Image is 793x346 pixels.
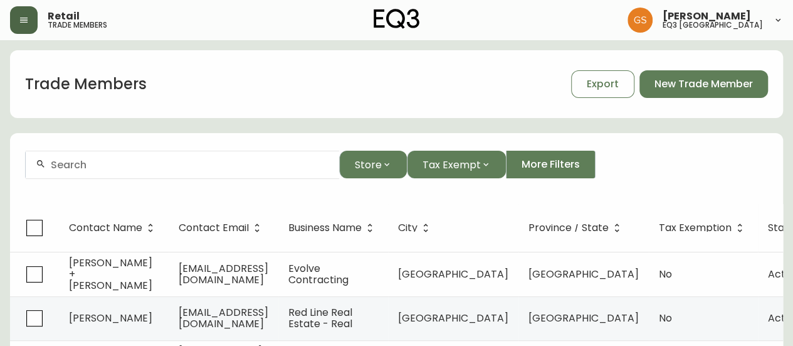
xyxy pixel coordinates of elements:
span: [GEOGRAPHIC_DATA] [398,311,508,325]
button: More Filters [506,151,596,178]
span: Business Name [288,224,362,232]
span: Evolve Contracting [288,261,349,287]
button: New Trade Member [639,70,768,98]
span: Province / State [528,224,609,232]
span: Business Name [288,222,378,234]
span: [EMAIL_ADDRESS][DOMAIN_NAME] [179,261,268,287]
span: Tax Exempt [423,157,481,173]
span: No [659,311,672,325]
span: [GEOGRAPHIC_DATA] [528,267,639,281]
img: 6b403d9c54a9a0c30f681d41f5fc2571 [628,8,653,33]
h1: Trade Members [25,73,147,95]
input: Search [51,159,329,171]
button: Export [571,70,634,98]
span: Contact Name [69,224,142,232]
span: Contact Email [179,222,265,234]
span: City [398,224,418,232]
span: More Filters [522,158,580,171]
h5: eq3 [GEOGRAPHIC_DATA] [663,21,763,29]
span: Tax Exemption [659,222,748,234]
span: No [659,267,672,281]
span: [GEOGRAPHIC_DATA] [528,311,639,325]
span: Export [587,77,619,91]
span: [PERSON_NAME] [69,311,152,325]
span: [PERSON_NAME] [663,11,751,21]
h5: trade members [48,21,107,29]
span: New Trade Member [654,77,753,91]
span: [EMAIL_ADDRESS][DOMAIN_NAME] [179,305,268,331]
span: Red Line Real Estate - Real [288,305,352,331]
span: Contact Email [179,224,249,232]
button: Store [339,151,407,178]
span: Store [355,157,382,173]
span: Contact Name [69,222,159,234]
span: City [398,222,434,234]
span: Retail [48,11,80,21]
img: logo [374,9,420,29]
span: [GEOGRAPHIC_DATA] [398,267,508,281]
span: Tax Exemption [659,224,732,232]
span: Province / State [528,222,625,234]
span: [PERSON_NAME] + [PERSON_NAME] [69,256,152,293]
button: Tax Exempt [407,151,506,178]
